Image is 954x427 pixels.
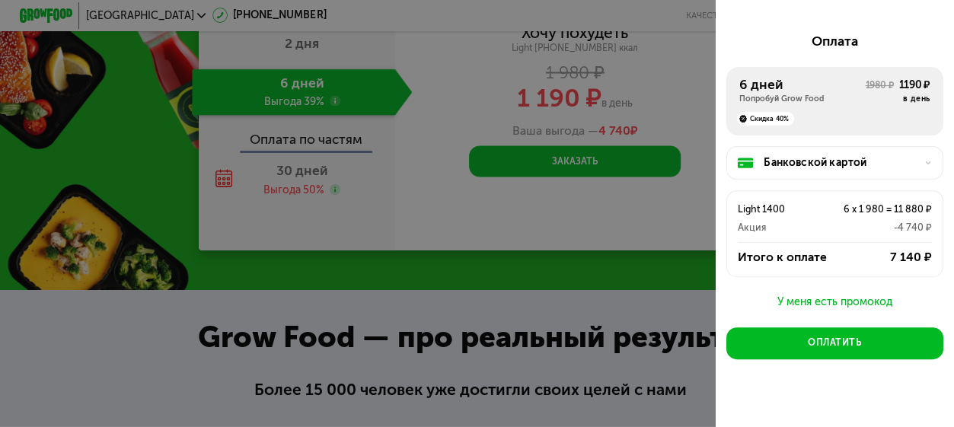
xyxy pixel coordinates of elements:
div: -4 740 ₽ [815,220,932,236]
div: Оплата [726,34,943,50]
div: Попробуй Grow Food [739,94,865,104]
div: Скидка 40% [737,112,794,125]
div: 6 x 1 980 = 11 880 ₽ [815,202,932,218]
div: Итого к оплате [738,250,845,266]
div: 1980 ₽ [865,79,893,104]
div: 1190 ₽ [899,78,930,94]
div: 6 дней [739,78,865,94]
div: Акция [738,220,815,236]
button: У меня есть промокод [726,293,943,311]
div: в день [899,94,930,104]
div: 7 140 ₽ [844,250,932,266]
div: Light 1400 [738,202,815,218]
div: Оплатить [808,336,861,349]
button: Оплатить [726,327,943,359]
div: Банковской картой [764,155,916,171]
